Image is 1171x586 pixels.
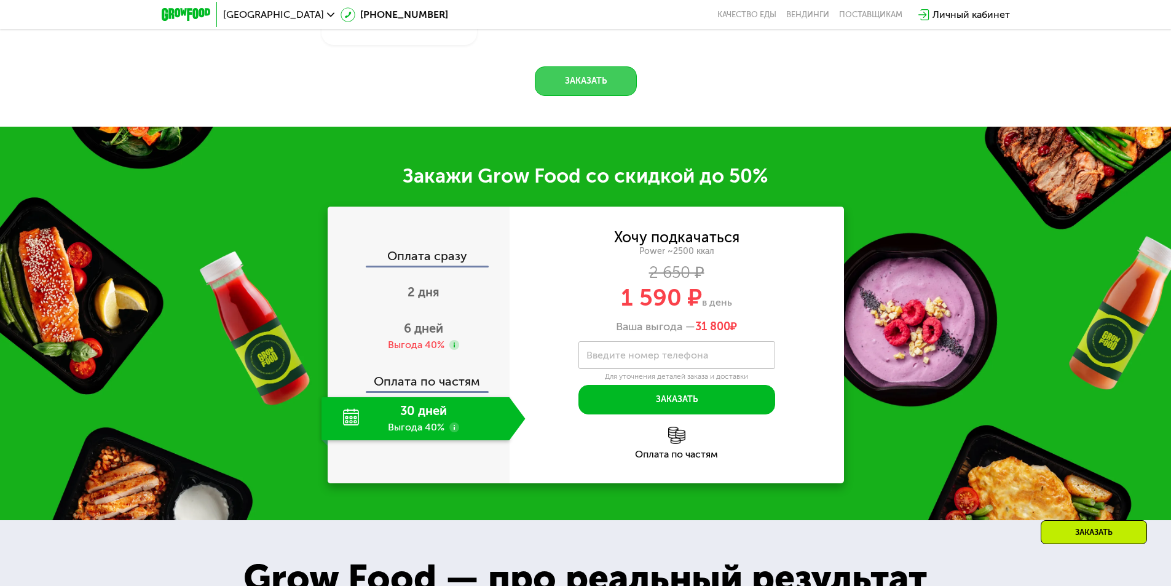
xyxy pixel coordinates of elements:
span: 1 590 ₽ [621,283,702,312]
div: Оплата сразу [329,250,510,266]
button: Заказать [578,385,775,414]
span: ₽ [695,320,737,334]
div: 2 650 ₽ [510,266,844,280]
span: 31 800 [695,320,730,333]
div: Выгода 40% [388,338,444,352]
a: Качество еды [717,10,776,20]
span: 2 дня [408,285,440,299]
span: в день [702,296,732,308]
div: поставщикам [839,10,902,20]
div: Power ~2500 ккал [510,246,844,257]
div: Ваша выгода — [510,320,844,334]
a: Вендинги [786,10,829,20]
img: l6xcnZfty9opOoJh.png [668,427,685,444]
div: Заказать [1041,520,1147,544]
div: Хочу подкачаться [614,231,739,244]
span: 6 дней [404,321,443,336]
div: Оплата по частям [510,449,844,459]
div: Оплата по частям [329,363,510,391]
span: [GEOGRAPHIC_DATA] [223,10,324,20]
div: Для уточнения деталей заказа и доставки [578,372,775,382]
button: Заказать [535,66,637,96]
a: [PHONE_NUMBER] [341,7,448,22]
label: Введите номер телефона [586,352,708,358]
div: Личный кабинет [932,7,1010,22]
